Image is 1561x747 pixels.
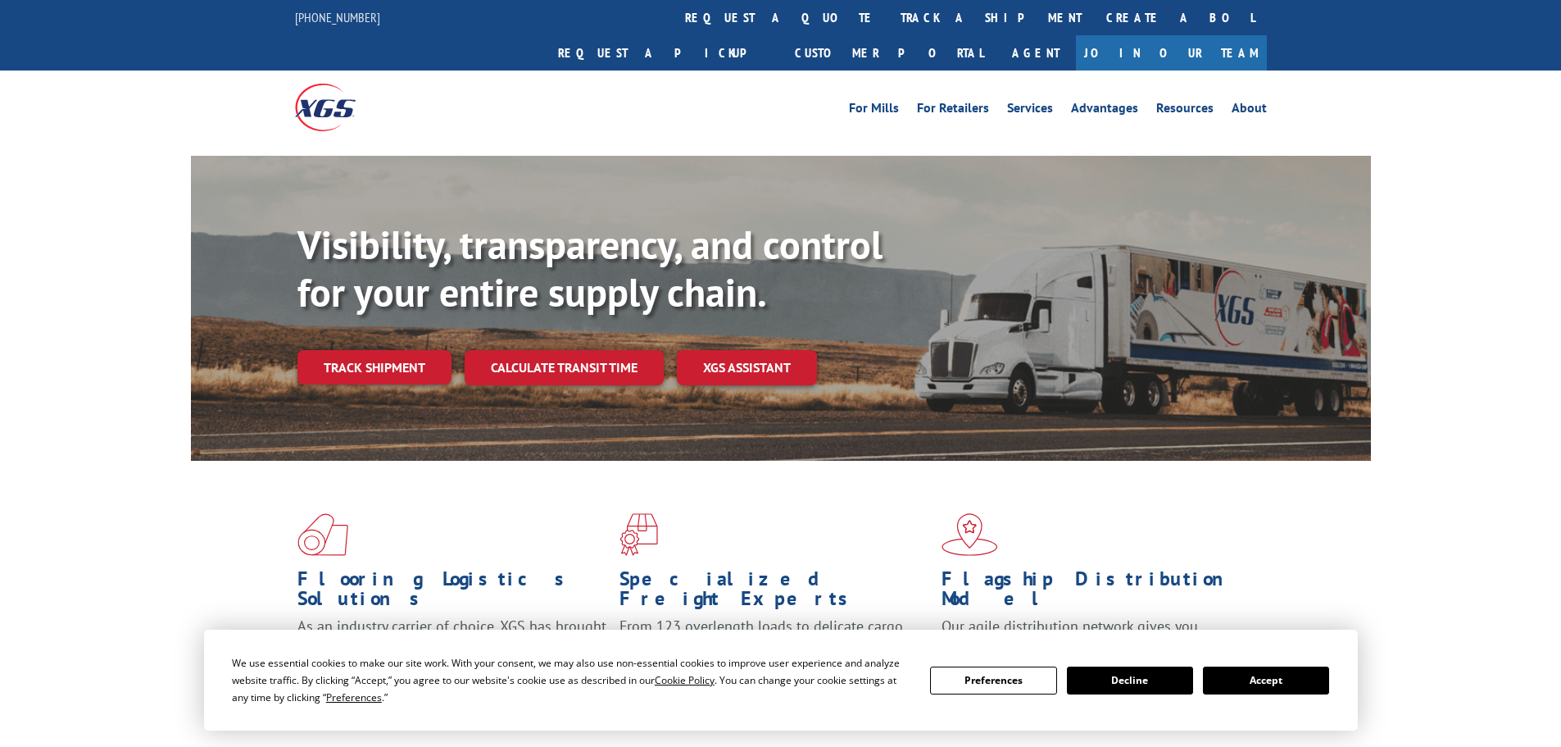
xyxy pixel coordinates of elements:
[996,35,1076,71] a: Agent
[942,569,1251,617] h1: Flagship Distribution Model
[1076,35,1267,71] a: Join Our Team
[942,617,1243,655] span: Our agile distribution network gives you nationwide inventory management on demand.
[783,35,996,71] a: Customer Portal
[295,9,380,25] a: [PHONE_NUMBER]
[326,690,382,704] span: Preferences
[1067,667,1193,695] button: Decline
[232,654,910,706] div: We use essential cookies to make our site work. With your consent, we may also use non-essential ...
[942,513,998,556] img: xgs-icon-flagship-distribution-model-red
[297,350,452,385] a: Track shipment
[619,513,658,556] img: xgs-icon-focused-on-flooring-red
[1232,102,1267,120] a: About
[917,102,989,120] a: For Retailers
[204,630,1358,731] div: Cookie Consent Prompt
[1203,667,1329,695] button: Accept
[1007,102,1053,120] a: Services
[677,350,817,385] a: XGS ASSISTANT
[655,673,715,687] span: Cookie Policy
[849,102,899,120] a: For Mills
[546,35,783,71] a: Request a pickup
[930,667,1056,695] button: Preferences
[297,513,348,556] img: xgs-icon-total-supply-chain-intelligence-red
[465,350,664,385] a: Calculate transit time
[297,617,606,675] span: As an industry carrier of choice, XGS has brought innovation and dedication to flooring logistics...
[297,569,607,617] h1: Flooring Logistics Solutions
[619,617,929,690] p: From 123 overlength loads to delicate cargo, our experienced staff knows the best way to move you...
[1071,102,1138,120] a: Advantages
[1156,102,1214,120] a: Resources
[297,219,883,317] b: Visibility, transparency, and control for your entire supply chain.
[619,569,929,617] h1: Specialized Freight Experts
